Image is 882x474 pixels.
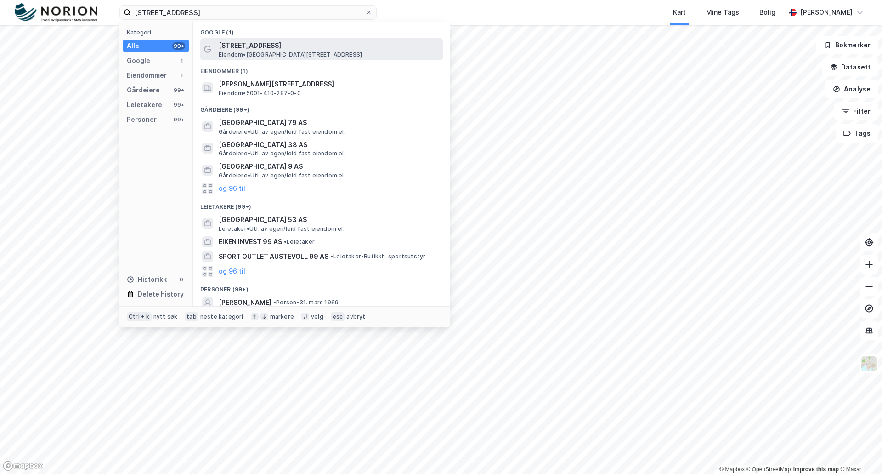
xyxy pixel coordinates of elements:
[127,99,162,110] div: Leietakere
[219,51,362,58] span: Eiendom • [GEOGRAPHIC_DATA][STREET_ADDRESS]
[219,40,439,51] span: [STREET_ADDRESS]
[273,299,339,306] span: Person • 31. mars 1969
[127,312,152,321] div: Ctrl + k
[825,80,878,98] button: Analyse
[127,274,167,285] div: Historikk
[273,299,276,306] span: •
[219,90,301,97] span: Eiendom • 5001-410-287-0-0
[172,116,185,123] div: 99+
[800,7,853,18] div: [PERSON_NAME]
[219,297,271,308] span: [PERSON_NAME]
[284,238,315,246] span: Leietaker
[219,172,345,179] span: Gårdeiere • Utl. av egen/leid fast eiendom el.
[127,85,160,96] div: Gårdeiere
[193,196,450,212] div: Leietakere (99+)
[330,253,425,260] span: Leietaker • Butikkh. sportsutstyr
[331,312,345,321] div: esc
[330,253,333,260] span: •
[816,36,878,54] button: Bokmerker
[3,461,43,471] a: Mapbox homepage
[219,225,345,233] span: Leietaker • Utl. av egen/leid fast eiendom el.
[219,251,328,262] span: SPORT OUTLET AUSTEVOLL 99 AS
[719,466,745,473] a: Mapbox
[219,128,345,136] span: Gårdeiere • Utl. av egen/leid fast eiendom el.
[127,114,157,125] div: Personer
[200,313,243,320] div: neste kategori
[219,236,282,247] span: EIKEN INVEST 99 AS
[836,430,882,474] iframe: Chat Widget
[284,238,287,245] span: •
[178,57,185,64] div: 1
[219,117,439,128] span: [GEOGRAPHIC_DATA] 79 AS
[346,313,365,320] div: avbryt
[270,313,294,320] div: markere
[219,183,245,194] button: og 96 til
[219,266,245,277] button: og 96 til
[172,86,185,94] div: 99+
[193,60,450,77] div: Eiendommer (1)
[836,430,882,474] div: Kontrollprogram for chat
[219,150,345,157] span: Gårdeiere • Utl. av egen/leid fast eiendom el.
[219,161,439,172] span: [GEOGRAPHIC_DATA] 9 AS
[172,42,185,50] div: 99+
[178,276,185,283] div: 0
[706,7,739,18] div: Mine Tags
[673,7,686,18] div: Kart
[185,312,198,321] div: tab
[759,7,775,18] div: Bolig
[131,6,365,19] input: Søk på adresse, matrikkel, gårdeiere, leietakere eller personer
[219,139,439,150] span: [GEOGRAPHIC_DATA] 38 AS
[793,466,839,473] a: Improve this map
[193,279,450,295] div: Personer (99+)
[836,124,878,143] button: Tags
[127,29,189,36] div: Kategori
[178,72,185,79] div: 1
[311,313,323,320] div: velg
[746,466,791,473] a: OpenStreetMap
[138,289,184,300] div: Delete history
[193,99,450,115] div: Gårdeiere (99+)
[153,313,178,320] div: nytt søk
[219,214,439,225] span: [GEOGRAPHIC_DATA] 53 AS
[127,70,167,81] div: Eiendommer
[822,58,878,76] button: Datasett
[127,40,139,51] div: Alle
[15,3,97,22] img: norion-logo.80e7a08dc31c2e691866.png
[172,101,185,109] div: 99+
[219,79,439,90] span: [PERSON_NAME][STREET_ADDRESS]
[860,355,878,372] img: Z
[127,55,150,66] div: Google
[193,22,450,38] div: Google (1)
[834,102,878,120] button: Filter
